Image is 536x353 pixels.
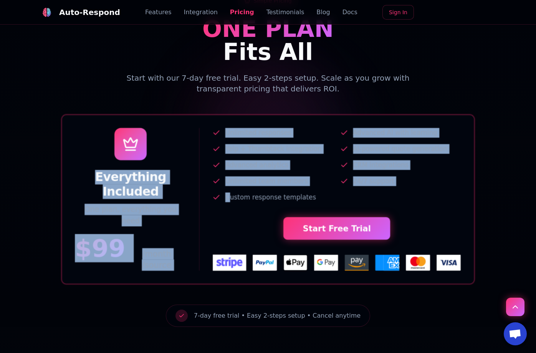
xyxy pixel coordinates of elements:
[184,8,218,17] a: Integration
[353,144,447,154] span: AI-powered quote generation
[127,248,187,271] span: /month /source
[202,15,334,42] span: ONE PLAN
[225,192,316,202] span: Custom response templates
[121,73,415,94] p: Start with our 7-day free trial. Easy 2-steps setup. Scale as you grow with transparent pricing t...
[194,311,361,320] span: 7-day free trial • Easy 2-steps setup • Cancel anytime
[225,176,308,186] span: Unlimited team members
[145,8,172,17] a: Features
[75,204,186,226] p: One plan, everything you need
[506,298,524,316] button: Scroll to top
[382,5,414,20] a: Sign In
[504,322,527,345] a: Open chat
[230,8,254,17] a: Pricing
[39,5,120,20] a: Auto-Respond
[353,128,437,138] span: Advanced AI with learning
[283,254,308,270] img: Payment Method
[342,8,357,17] a: Docs
[375,254,399,270] img: Payment Method
[283,217,390,240] a: Start Free Trial
[253,254,277,270] img: Payment Method
[314,254,338,270] img: Payment Method
[353,160,408,170] span: CRM integrations
[353,176,394,186] span: 24/7 support
[75,236,126,260] span: $ 99
[316,8,330,17] a: Blog
[266,8,304,17] a: Testimonials
[75,170,186,199] h3: Everything Included
[225,160,288,170] span: Advanced analytics
[225,144,322,154] span: Yelp + Thumbtack integration
[345,254,369,270] img: Payment Method
[406,254,430,270] img: Payment Method
[223,38,313,65] span: Fits All
[225,128,291,138] span: Unlimited responses
[42,8,51,17] img: logo.svg
[416,4,501,21] iframe: Sign in with Google Button
[59,7,120,18] div: Auto-Respond
[437,254,461,270] img: Payment Method
[213,254,246,270] img: Payment Method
